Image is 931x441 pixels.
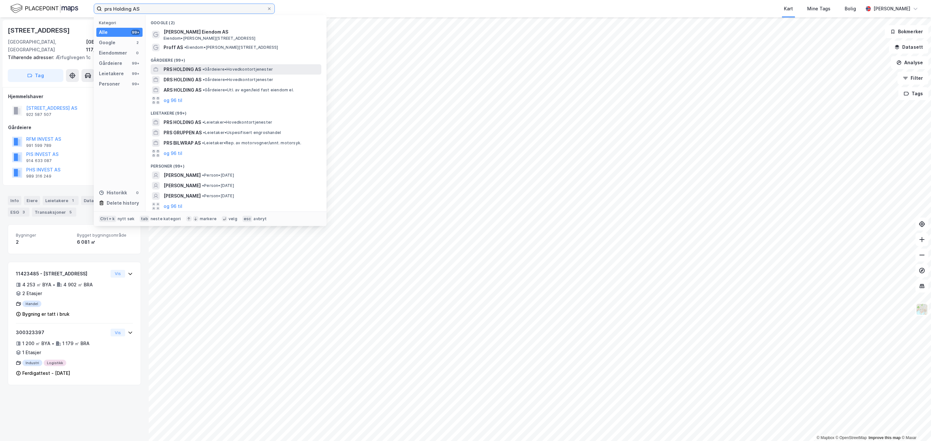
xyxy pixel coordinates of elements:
[131,30,140,35] div: 99+
[86,38,141,54] div: [GEOGRAPHIC_DATA], 117/416
[807,5,830,13] div: Mine Tags
[229,216,237,221] div: velg
[202,140,204,145] span: •
[202,173,234,178] span: Person • [DATE]
[99,49,127,57] div: Eiendommer
[140,216,149,222] div: tab
[8,54,136,61] div: Ærfuglvegen 1c
[67,209,74,215] div: 5
[99,80,120,88] div: Personer
[845,5,856,13] div: Bolig
[26,143,51,148] div: 991 599 789
[253,216,267,221] div: avbryt
[164,28,319,36] span: [PERSON_NAME] Eiendom AS
[8,25,71,36] div: [STREET_ADDRESS]
[873,5,910,13] div: [PERSON_NAME]
[164,202,182,210] button: og 96 til
[8,55,56,60] span: Tilhørende adresser:
[202,67,273,72] span: Gårdeiere • Hovedkontortjenester
[202,140,301,146] span: Leietaker • Rep. av motorvogner/unnt. motorsyk.
[118,216,135,221] div: nytt søk
[26,112,51,117] div: 922 587 507
[203,130,281,135] span: Leietaker • Uspesifisert engroshandel
[164,192,201,200] span: [PERSON_NAME]
[16,238,72,246] div: 2
[20,209,27,215] div: 3
[202,120,204,125] span: •
[22,281,51,289] div: 4 253 ㎡ BYA
[77,232,133,238] span: Bygget bygningsområde
[99,216,116,222] div: Ctrl + k
[131,61,140,66] div: 99+
[164,44,183,51] span: Proff AS
[203,87,205,92] span: •
[8,208,29,217] div: ESG
[164,129,202,137] span: PRS GRUPPEN AS
[81,196,105,205] div: Datasett
[22,340,50,347] div: 1 200 ㎡ BYA
[131,71,140,76] div: 99+
[135,190,140,195] div: 0
[8,69,63,82] button: Tag
[10,3,78,14] img: logo.f888ab2527a4732fd821a326f86c7f29.svg
[891,56,928,69] button: Analyse
[885,25,928,38] button: Bokmerker
[202,183,234,188] span: Person • [DATE]
[889,41,928,54] button: Datasett
[203,77,205,82] span: •
[99,28,108,36] div: Alle
[145,106,326,117] div: Leietakere (99+)
[135,50,140,56] div: 0
[164,86,201,94] span: ARS HOLDING AS
[164,171,201,179] span: [PERSON_NAME]
[184,45,186,50] span: •
[151,216,181,221] div: neste kategori
[111,270,125,278] button: Vis
[26,174,51,179] div: 989 316 249
[131,81,140,87] div: 99+
[8,38,86,54] div: [GEOGRAPHIC_DATA], [GEOGRAPHIC_DATA]
[164,36,255,41] span: Eiendom • [PERSON_NAME][STREET_ADDRESS]
[164,139,201,147] span: PRS BILWRAP AS
[16,329,108,336] div: 300323397
[63,281,93,289] div: 4 902 ㎡ BRA
[897,72,928,85] button: Filter
[8,196,21,205] div: Info
[202,120,272,125] span: Leietaker • Hovedkontortjenester
[99,59,122,67] div: Gårdeiere
[145,159,326,170] div: Personer (99+)
[203,130,205,135] span: •
[145,53,326,64] div: Gårdeiere (99+)
[817,436,834,440] a: Mapbox
[203,87,294,93] span: Gårdeiere • Utl. av egen/leid fast eiendom el.
[107,199,139,207] div: Delete history
[99,20,143,25] div: Kategori
[784,5,793,13] div: Kart
[135,40,140,45] div: 2
[202,193,204,198] span: •
[22,290,42,297] div: 2 Etasjer
[70,197,76,204] div: 1
[24,196,40,205] div: Eiere
[8,93,141,100] div: Hjemmelshaver
[99,189,127,197] div: Historikk
[99,39,115,46] div: Google
[32,208,76,217] div: Transaksjoner
[99,70,124,77] div: Leietakere
[869,436,901,440] a: Improve this map
[8,124,141,131] div: Gårdeiere
[22,349,41,356] div: 1 Etasjer
[16,232,72,238] span: Bygninger
[202,173,204,178] span: •
[53,282,55,287] div: •
[16,270,108,278] div: 11423485 - [STREET_ADDRESS]
[22,310,70,318] div: Bygning er tatt i bruk
[916,303,928,315] img: Z
[899,410,931,441] iframe: Chat Widget
[836,436,867,440] a: OpenStreetMap
[26,158,52,163] div: 914 633 087
[202,193,234,199] span: Person • [DATE]
[164,66,201,73] span: PRS HOLDING AS
[22,369,70,377] div: Ferdigattest - [DATE]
